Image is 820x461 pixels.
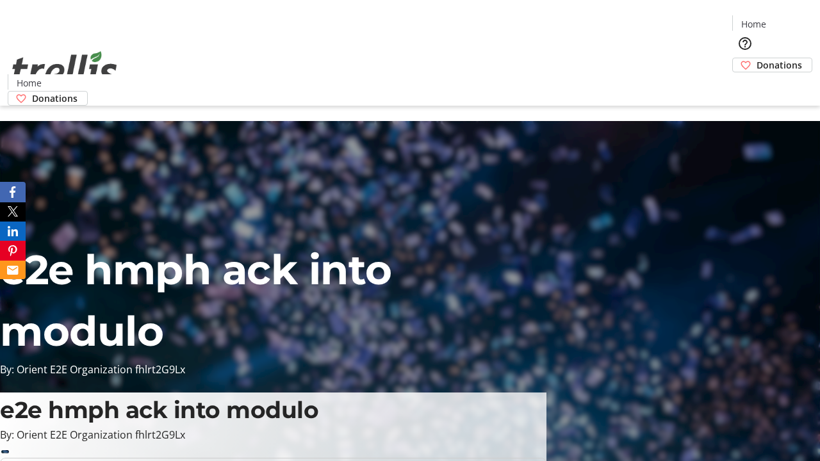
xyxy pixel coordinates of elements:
button: Cart [732,72,758,98]
a: Donations [732,58,812,72]
a: Home [8,76,49,90]
span: Home [741,17,766,31]
img: Orient E2E Organization fhlrt2G9Lx's Logo [8,37,122,101]
span: Donations [32,92,78,105]
span: Home [17,76,42,90]
span: Donations [757,58,802,72]
a: Home [733,17,774,31]
a: Donations [8,91,88,106]
button: Help [732,31,758,56]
